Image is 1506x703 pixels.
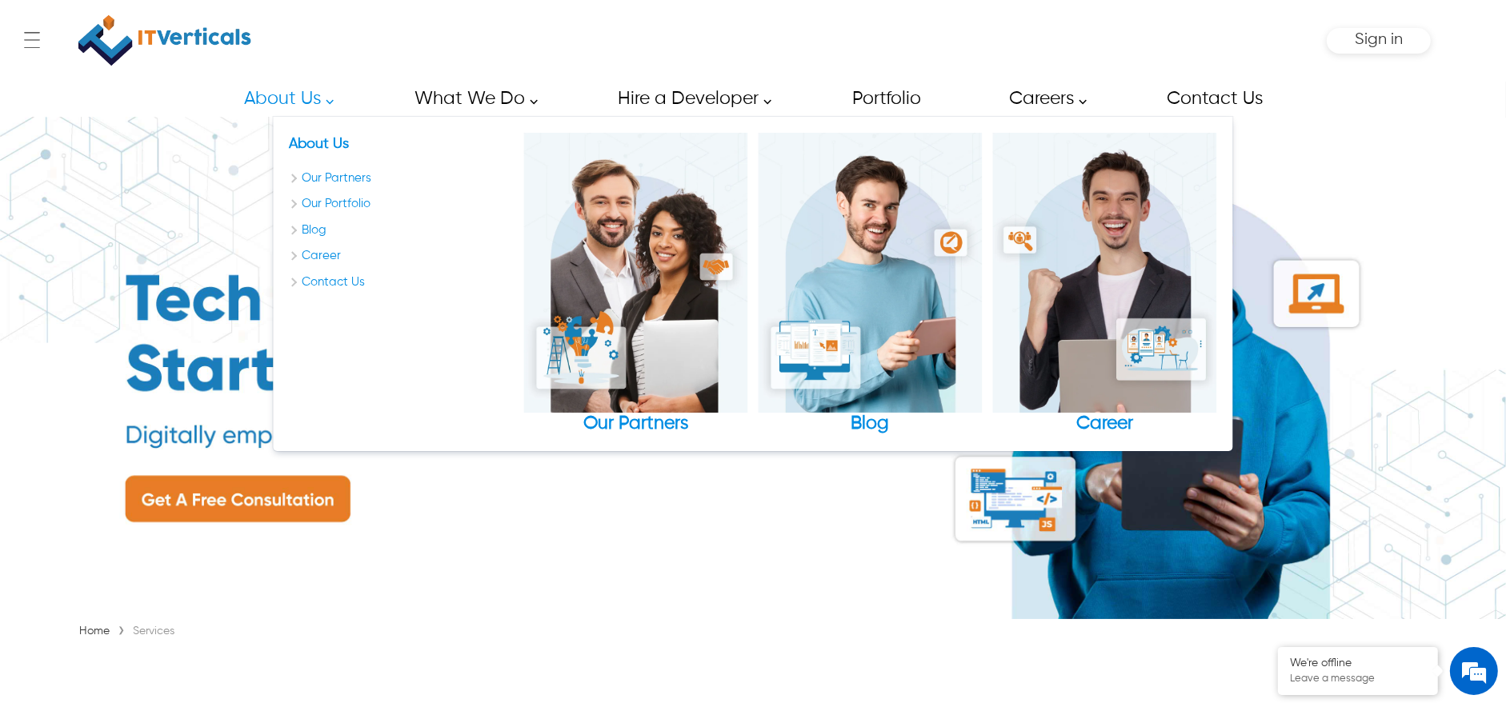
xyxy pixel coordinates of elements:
a: Home [75,625,114,637]
p: Leave a message [1290,673,1426,685]
a: Blog [289,222,513,240]
a: Portfolio [834,81,938,117]
a: Career [289,247,513,266]
a: Career [992,133,1216,435]
a: IT Verticals Inc [75,8,254,73]
em: Driven by SalesIQ [126,419,203,430]
a: Careers [991,81,1095,117]
textarea: Type your message and click 'Submit' [8,437,305,493]
a: What We Do [396,81,547,117]
a: Our Portfolio [289,195,513,214]
span: Sign in [1355,31,1403,48]
a: About Us [289,137,349,151]
span: › [118,620,125,642]
a: Our Partners [289,170,513,188]
div: Our Partners [523,413,747,435]
div: Blog [758,413,982,435]
img: logo_Zg8I0qSkbAqR2WFHt3p6CTuqpyXMFPubPcD2OT02zFN43Cy9FUNNG3NEPhM_Q1qe_.png [27,96,67,105]
a: Contact Us [1149,81,1280,117]
img: Our Partners [523,133,747,413]
div: Services [129,623,178,639]
a: Contact Us [289,274,513,292]
span: We are offline. Please leave us a message. [34,202,279,363]
a: About Us [226,81,342,117]
a: Blog [758,133,982,435]
div: Career [992,413,1216,435]
img: Blog [758,133,982,413]
img: Career [992,133,1216,413]
div: Leave a message [83,90,269,110]
div: Minimize live chat window [262,8,301,46]
a: Hire a Developer [599,81,780,117]
img: salesiqlogo_leal7QplfZFryJ6FIlVepeu7OftD7mt8q6exU6-34PB8prfIgodN67KcxXM9Y7JQ_.png [110,420,122,429]
a: Sign in [1355,36,1403,46]
a: Our Partners [523,133,747,435]
em: Submit [234,493,290,514]
img: IT Verticals Inc [78,8,251,73]
div: We're offline [1290,657,1426,670]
